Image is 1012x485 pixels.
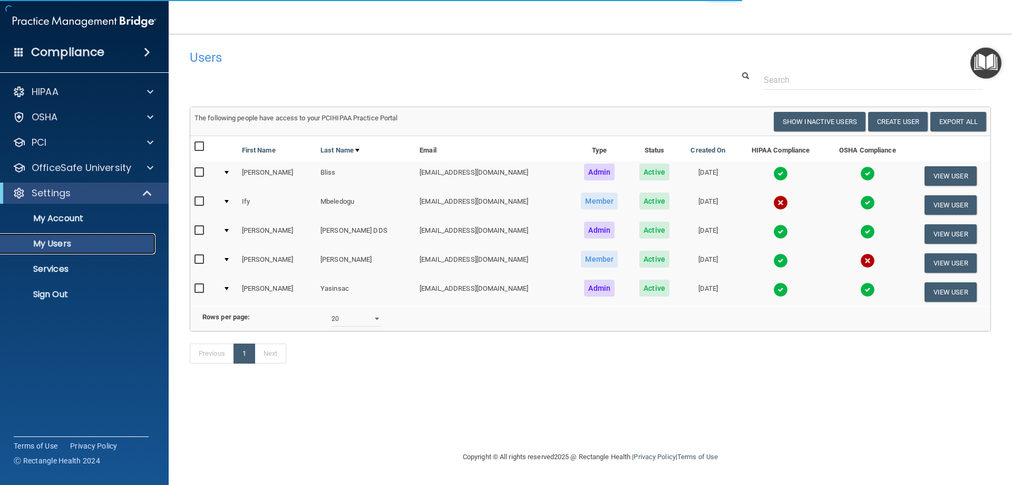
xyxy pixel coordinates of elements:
h4: Users [190,51,650,64]
td: Mbeledogu [316,191,415,220]
a: Export All [930,112,986,131]
p: Settings [32,187,71,199]
img: tick.e7d51cea.svg [773,224,788,239]
td: [PERSON_NAME] [238,161,316,191]
p: My Users [7,239,151,249]
img: tick.e7d51cea.svg [773,166,788,181]
td: [EMAIL_ADDRESS][DOMAIN_NAME] [415,220,570,249]
button: View User [925,195,977,215]
a: HIPAA [13,85,153,98]
p: OSHA [32,111,58,123]
iframe: Drift Widget Chat Controller [830,410,999,452]
td: [PERSON_NAME] DDS [316,220,415,249]
button: Open Resource Center [970,47,1001,79]
td: [EMAIL_ADDRESS][DOMAIN_NAME] [415,249,570,278]
img: tick.e7d51cea.svg [773,282,788,297]
h4: Compliance [31,45,104,60]
a: Previous [190,344,234,364]
a: OSHA [13,111,153,123]
a: Created On [690,144,725,157]
td: Yasinsac [316,278,415,306]
p: Services [7,264,151,274]
td: [PERSON_NAME] [316,249,415,278]
img: cross.ca9f0e7f.svg [773,195,788,210]
a: Terms of Use [14,441,57,451]
span: Admin [584,280,615,297]
button: Create User [868,112,928,131]
a: First Name [242,144,276,157]
a: Privacy Policy [70,441,118,451]
a: Privacy Policy [634,453,675,461]
td: [DATE] [679,191,736,220]
td: [PERSON_NAME] [238,278,316,306]
button: View User [925,253,977,273]
span: Member [581,251,618,268]
td: [DATE] [679,161,736,191]
img: tick.e7d51cea.svg [773,253,788,268]
button: View User [925,166,977,186]
p: My Account [7,213,151,224]
p: HIPAA [32,85,59,98]
td: [PERSON_NAME] [238,220,316,249]
input: Search [764,70,983,90]
th: HIPAA Compliance [737,136,825,161]
span: The following people have access to your PCIHIPAA Practice Portal [194,114,398,122]
span: Ⓒ Rectangle Health 2024 [14,455,100,466]
span: Member [581,193,618,210]
td: [EMAIL_ADDRESS][DOMAIN_NAME] [415,191,570,220]
img: tick.e7d51cea.svg [860,224,875,239]
th: Email [415,136,570,161]
a: OfficeSafe University [13,161,153,174]
td: Bliss [316,161,415,191]
div: Copyright © All rights reserved 2025 @ Rectangle Health | | [398,440,783,474]
td: [DATE] [679,220,736,249]
span: Active [639,222,669,239]
td: [DATE] [679,278,736,306]
img: tick.e7d51cea.svg [860,195,875,210]
th: Type [570,136,629,161]
span: Admin [584,164,615,180]
img: tick.e7d51cea.svg [860,166,875,181]
a: Settings [13,187,153,199]
button: View User [925,282,977,302]
td: [EMAIL_ADDRESS][DOMAIN_NAME] [415,278,570,306]
p: PCI [32,136,46,149]
img: cross.ca9f0e7f.svg [860,253,875,268]
th: OSHA Compliance [825,136,911,161]
p: Sign Out [7,289,151,300]
span: Admin [584,222,615,239]
button: Show Inactive Users [774,112,865,131]
span: Active [639,280,669,297]
a: Next [255,344,286,364]
a: Last Name [320,144,359,157]
td: Ify [238,191,316,220]
td: [EMAIL_ADDRESS][DOMAIN_NAME] [415,161,570,191]
a: 1 [233,344,255,364]
button: View User [925,224,977,244]
span: Active [639,164,669,180]
th: Status [629,136,680,161]
td: [DATE] [679,249,736,278]
td: [PERSON_NAME] [238,249,316,278]
p: OfficeSafe University [32,161,131,174]
a: Terms of Use [677,453,718,461]
img: tick.e7d51cea.svg [860,282,875,297]
span: Active [639,251,669,268]
a: PCI [13,136,153,149]
img: PMB logo [13,11,156,32]
span: Active [639,193,669,210]
b: Rows per page: [202,313,250,321]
